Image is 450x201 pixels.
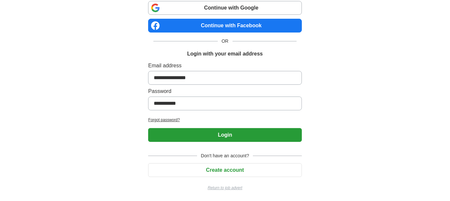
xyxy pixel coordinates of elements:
[148,167,302,173] a: Create account
[148,1,302,15] a: Continue with Google
[148,163,302,177] button: Create account
[218,38,233,45] span: OR
[197,152,253,159] span: Don't have an account?
[148,62,302,70] label: Email address
[148,117,302,123] a: Forgot password?
[148,128,302,142] button: Login
[148,19,302,33] a: Continue with Facebook
[148,185,302,191] a: Return to job advert
[148,87,302,95] label: Password
[187,50,263,58] h1: Login with your email address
